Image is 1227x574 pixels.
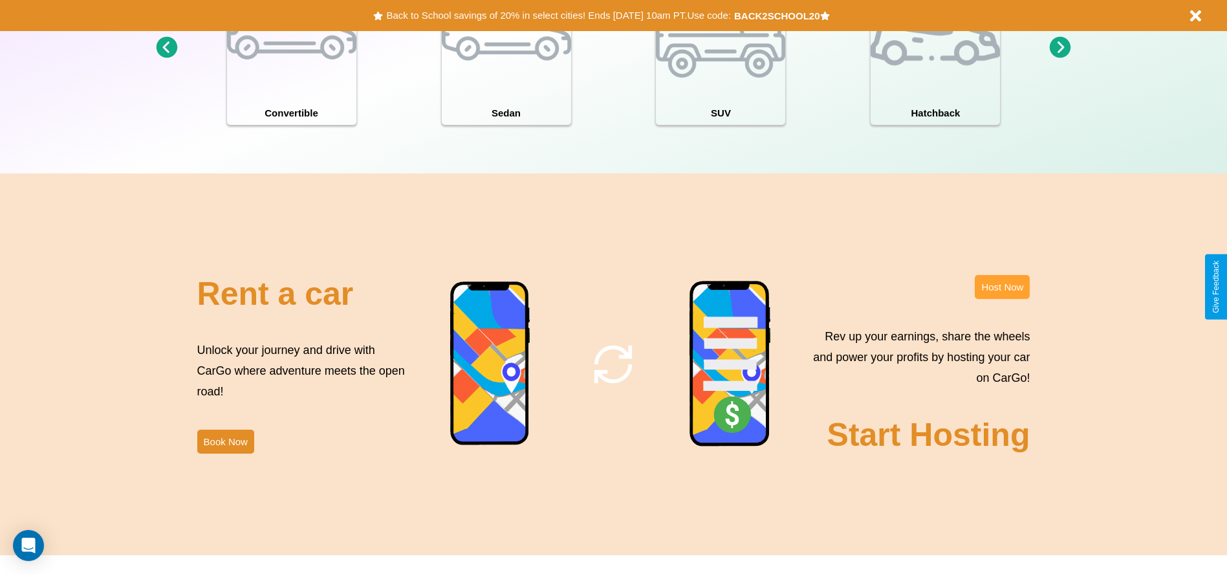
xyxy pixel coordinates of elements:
p: Unlock your journey and drive with CarGo where adventure meets the open road! [197,340,409,403]
p: Rev up your earnings, share the wheels and power your profits by hosting your car on CarGo! [805,326,1030,389]
img: phone [450,281,531,447]
b: BACK2SCHOOL20 [734,10,820,21]
button: Back to School savings of 20% in select cities! Ends [DATE] 10am PT.Use code: [383,6,733,25]
div: Open Intercom Messenger [13,530,44,561]
h4: SUV [656,101,785,125]
button: Host Now [975,275,1030,299]
img: phone [689,280,772,448]
h2: Start Hosting [827,416,1030,454]
button: Book Now [197,430,254,454]
div: Give Feedback [1211,261,1221,313]
h4: Hatchback [871,101,1000,125]
h4: Convertible [227,101,356,125]
h2: Rent a car [197,275,354,313]
h4: Sedan [442,101,571,125]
